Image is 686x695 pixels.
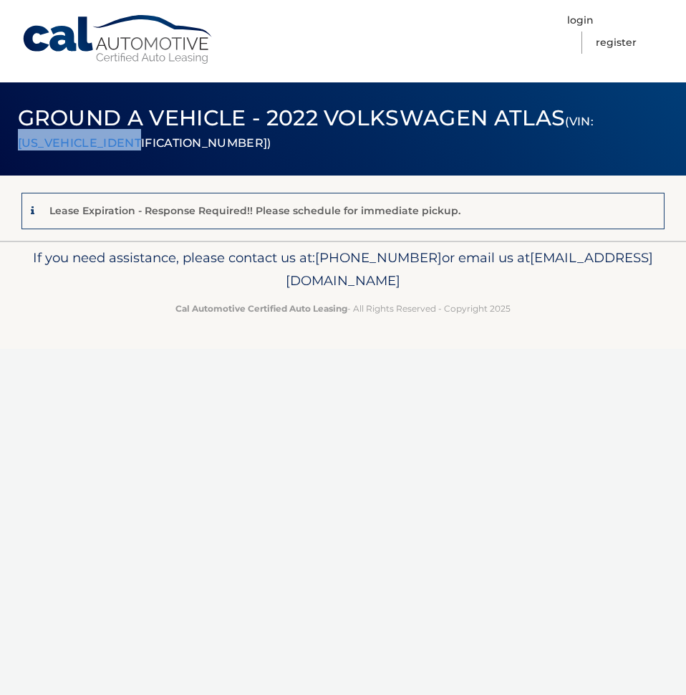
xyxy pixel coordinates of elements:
strong: Cal Automotive Certified Auto Leasing [175,303,347,314]
p: Lease Expiration - Response Required!! Please schedule for immediate pickup. [49,204,460,217]
a: Login [567,9,594,32]
p: - All Rights Reserved - Copyright 2025 [21,301,665,316]
span: [PHONE_NUMBER] [315,249,442,266]
span: [EMAIL_ADDRESS][DOMAIN_NAME] [286,249,653,289]
span: Ground a Vehicle - 2022 Volkswagen Atlas [18,105,594,153]
p: If you need assistance, please contact us at: or email us at [21,246,665,292]
small: (VIN: [US_VEHICLE_IDENTIFICATION_NUMBER]) [18,115,594,150]
a: Cal Automotive [21,14,215,65]
a: Register [596,32,637,54]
